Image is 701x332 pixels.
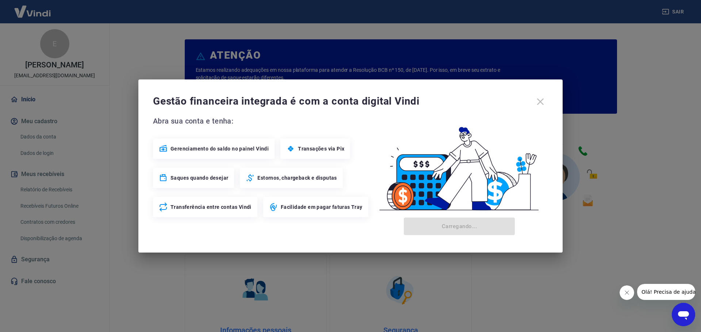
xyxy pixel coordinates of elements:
[171,174,228,181] span: Saques quando desejar
[171,145,269,152] span: Gerenciamento do saldo no painel Vindi
[298,145,344,152] span: Transações via Pix
[672,303,695,326] iframe: Botão para abrir a janela de mensagens
[637,284,695,300] iframe: Mensagem da empresa
[153,94,533,109] span: Gestão financeira integrada é com a conta digital Vindi
[281,203,363,211] span: Facilidade em pagar faturas Tray
[4,5,61,11] span: Olá! Precisa de ajuda?
[257,174,337,181] span: Estornos, chargeback e disputas
[620,285,634,300] iframe: Fechar mensagem
[171,203,252,211] span: Transferência entre contas Vindi
[153,115,371,127] span: Abra sua conta e tenha:
[371,115,548,215] img: Good Billing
